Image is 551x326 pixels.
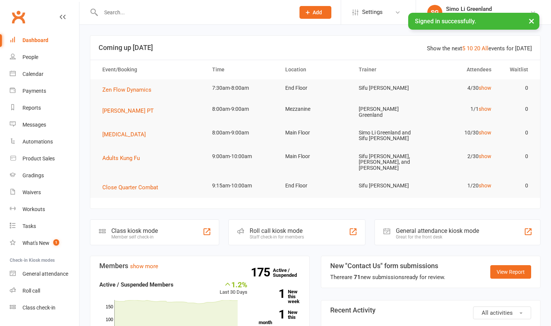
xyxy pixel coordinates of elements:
[299,6,331,19] button: Add
[352,60,425,79] th: Trainer
[278,124,352,142] td: Main Floor
[22,122,46,128] div: Messages
[102,184,158,191] span: Close Quarter Combat
[352,148,425,177] td: Sifu [PERSON_NAME], [PERSON_NAME], and [PERSON_NAME]
[22,305,55,311] div: Class check-in
[22,155,55,161] div: Product Sales
[525,13,538,29] button: ×
[250,227,304,234] div: Roll call kiosk mode
[22,54,38,60] div: People
[102,183,163,192] button: Close Quarter Combat
[427,5,442,20] div: SG
[22,88,46,94] div: Payments
[498,100,535,118] td: 0
[22,288,40,294] div: Roll call
[396,234,479,240] div: Great for the front desk
[99,281,174,288] strong: Active / Suspended Members
[10,299,79,316] a: Class kiosk mode
[352,100,425,124] td: [PERSON_NAME] Greenland
[22,240,49,246] div: What's New
[130,263,158,270] a: show more
[102,86,151,93] span: Zen Flow Dynamics
[396,227,479,234] div: General attendance kiosk mode
[10,235,79,252] a: What's New1
[278,60,352,79] th: Location
[251,267,273,278] strong: 175
[474,45,480,52] a: 20
[313,9,322,15] span: Add
[10,32,79,49] a: Dashboard
[498,60,535,79] th: Waitlist
[427,44,532,53] div: Show the next events for [DATE]
[111,234,158,240] div: Member self check-in
[10,184,79,201] a: Waivers
[10,116,79,133] a: Messages
[259,309,285,320] strong: 1
[10,83,79,100] a: Payments
[22,223,36,229] div: Tasks
[111,227,158,234] div: Class kiosk mode
[250,234,304,240] div: Staff check-in for members
[22,271,68,277] div: General attendance
[490,265,531,279] a: View Report
[498,177,535,195] td: 0
[498,79,535,97] td: 0
[99,7,290,18] input: Search...
[446,6,530,12] div: Simo Li Greenland
[53,239,59,246] span: 1
[22,189,41,195] div: Waivers
[482,45,488,52] a: All
[22,37,48,43] div: Dashboard
[330,306,531,314] h3: Recent Activity
[498,148,535,165] td: 0
[278,148,352,165] td: Main Floor
[22,172,44,178] div: Gradings
[482,309,513,316] span: All activities
[10,150,79,167] a: Product Sales
[330,273,445,282] div: There are new submissions ready for review.
[352,124,425,148] td: Simo Li Greenland and Sifu [PERSON_NAME]
[102,130,151,139] button: [MEDICAL_DATA]
[10,49,79,66] a: People
[9,8,28,26] a: Clubworx
[205,148,278,165] td: 9:00am-10:00am
[10,167,79,184] a: Gradings
[102,106,159,115] button: [PERSON_NAME] PT
[10,66,79,83] a: Calendar
[479,106,491,112] a: show
[354,274,361,281] strong: 71
[479,130,491,136] a: show
[425,79,498,97] td: 4/30
[462,45,465,52] a: 5
[473,306,531,319] button: All activities
[102,155,140,161] span: Adults Kung Fu
[22,206,45,212] div: Workouts
[352,79,425,97] td: Sifu [PERSON_NAME]
[273,262,306,283] a: 175Active / Suspended
[362,4,383,21] span: Settings
[10,133,79,150] a: Automations
[467,45,473,52] a: 10
[10,201,79,218] a: Workouts
[10,218,79,235] a: Tasks
[278,100,352,118] td: Mezzanine
[205,100,278,118] td: 8:00am-9:00am
[99,44,532,51] h3: Coming up [DATE]
[10,100,79,116] a: Reports
[10,266,79,282] a: General attendance kiosk mode
[22,105,41,111] div: Reports
[425,100,498,118] td: 1/1
[220,280,247,296] div: Last 30 Days
[425,124,498,142] td: 10/30
[425,177,498,195] td: 1/20
[498,124,535,142] td: 0
[102,131,146,138] span: [MEDICAL_DATA]
[205,177,278,195] td: 9:15am-10:00am
[220,280,247,288] div: 1.2%
[330,262,445,270] h3: New "Contact Us" form submissions
[278,79,352,97] td: End Floor
[259,310,301,325] a: 1New this month
[205,60,278,79] th: Time
[205,79,278,97] td: 7:30am-8:00am
[352,177,425,195] td: Sifu [PERSON_NAME]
